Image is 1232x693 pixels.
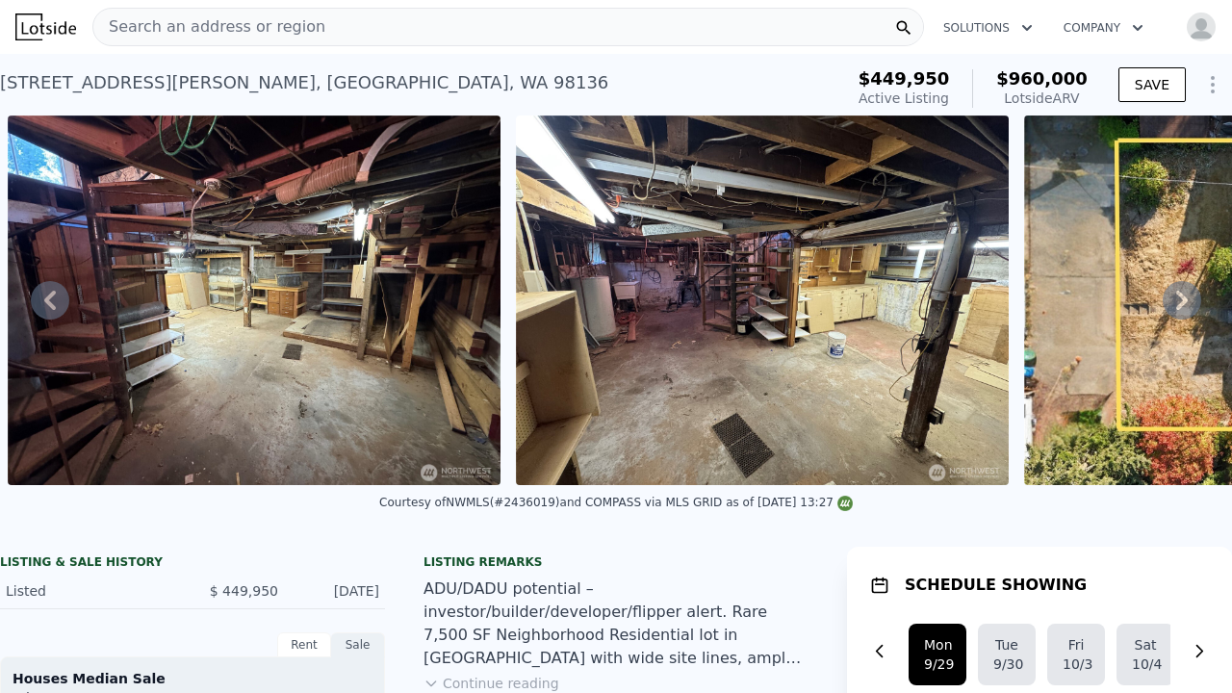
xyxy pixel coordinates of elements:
span: Active Listing [859,90,949,106]
div: Mon [924,635,951,654]
div: Sat [1132,635,1159,654]
button: Tue9/30 [978,624,1036,685]
div: Sale [331,632,385,657]
div: Courtesy of NWMLS (#2436019) and COMPASS via MLS GRID as of [DATE] 13:27 [379,496,853,509]
div: Fri [1063,635,1090,654]
div: Tue [993,635,1020,654]
div: Listed [6,581,177,601]
button: SAVE [1118,67,1186,102]
span: Search an address or region [93,15,325,38]
img: Sale: 169738809 Parcel: 97644410 [8,115,500,485]
button: Continue reading [423,674,559,693]
h1: SCHEDULE SHOWING [905,574,1087,597]
span: $ 449,950 [210,583,278,599]
span: $960,000 [996,68,1088,89]
img: NWMLS Logo [837,496,853,511]
button: Mon9/29 [909,624,966,685]
div: Listing remarks [423,554,808,570]
img: Sale: 169738809 Parcel: 97644410 [516,115,1009,485]
button: Show Options [1193,65,1232,104]
div: 9/29 [924,654,951,674]
button: Fri10/3 [1047,624,1105,685]
div: Lotside ARV [996,89,1088,108]
div: Houses Median Sale [13,669,372,688]
span: $449,950 [859,68,950,89]
button: Solutions [928,11,1048,45]
div: 10/3 [1063,654,1090,674]
div: 9/30 [993,654,1020,674]
div: ADU/DADU potential – investor/builder/developer/flipper alert. Rare 7,500 SF Neighborhood Residen... [423,577,808,670]
button: Sat10/4 [1116,624,1174,685]
div: [DATE] [294,581,379,601]
div: 10/4 [1132,654,1159,674]
img: avatar [1186,12,1217,42]
div: Rent [277,632,331,657]
button: Company [1048,11,1159,45]
img: Lotside [15,13,76,40]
